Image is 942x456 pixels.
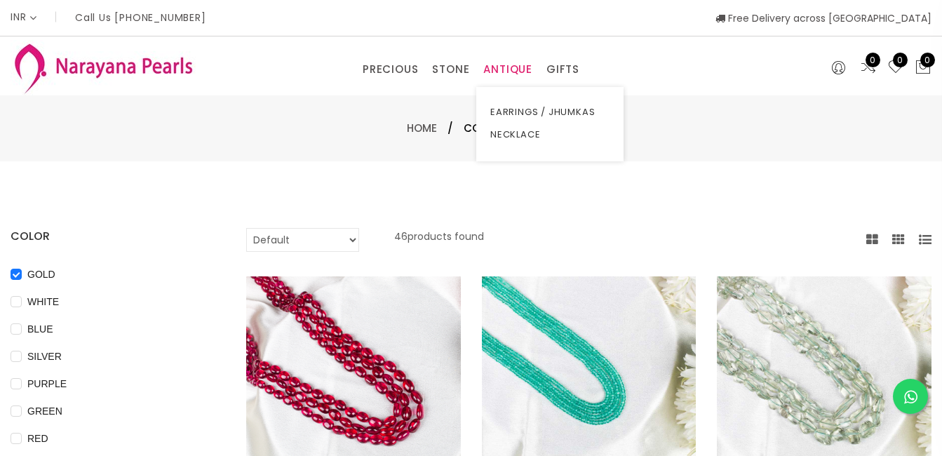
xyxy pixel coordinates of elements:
[893,53,908,67] span: 0
[887,59,904,77] a: 0
[432,59,469,80] a: STONE
[920,53,935,67] span: 0
[490,101,610,123] a: EARRINGS / JHUMKAS
[464,120,536,137] span: Collections
[394,228,484,252] p: 46 products found
[715,11,931,25] span: Free Delivery across [GEOGRAPHIC_DATA]
[915,59,931,77] button: 0
[363,59,418,80] a: PRECIOUS
[75,13,206,22] p: Call Us [PHONE_NUMBER]
[407,121,437,135] a: Home
[483,59,532,80] a: ANTIQUE
[22,321,59,337] span: BLUE
[22,267,61,282] span: GOLD
[546,59,579,80] a: GIFTS
[11,228,204,245] h4: COLOR
[22,376,72,391] span: PURPLE
[860,59,877,77] a: 0
[448,120,453,137] span: /
[22,403,68,419] span: GREEN
[22,349,67,364] span: SILVER
[490,123,610,146] a: NECKLACE
[866,53,880,67] span: 0
[22,431,54,446] span: RED
[22,294,65,309] span: WHITE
